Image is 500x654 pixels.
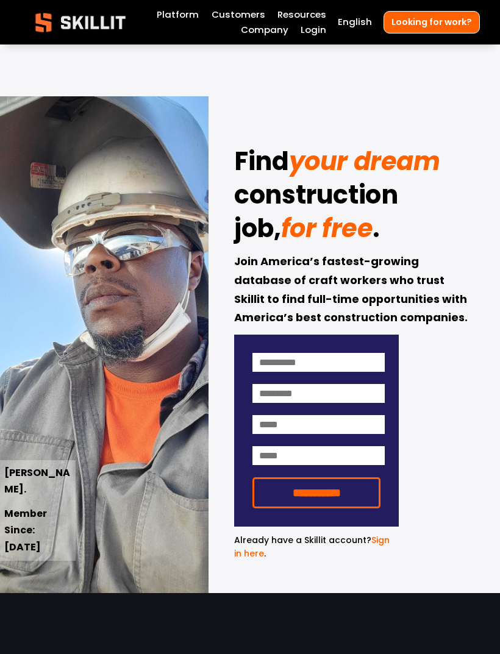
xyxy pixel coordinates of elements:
a: Company [241,23,288,38]
span: Resources [277,8,326,21]
a: Sign in here [234,534,390,560]
strong: Find [234,142,288,185]
span: English [338,15,372,29]
span: Already have a Skillit account? [234,534,371,546]
strong: construction job, [234,176,403,252]
a: Looking for work? [384,11,480,34]
div: language picker [338,15,372,30]
em: your dream [289,143,440,179]
strong: Join America’s fastest-growing database of craft workers who trust Skillit to find full-time oppo... [234,253,470,328]
strong: . [373,209,380,252]
a: Platform [157,7,199,22]
a: Login [301,23,326,38]
p: . [234,533,399,561]
img: Skillit [25,4,136,41]
a: folder dropdown [277,7,326,22]
a: Customers [212,7,265,22]
em: for free [281,210,373,246]
strong: Member Since: [DATE] [4,506,49,556]
strong: [PERSON_NAME]. [4,465,70,499]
